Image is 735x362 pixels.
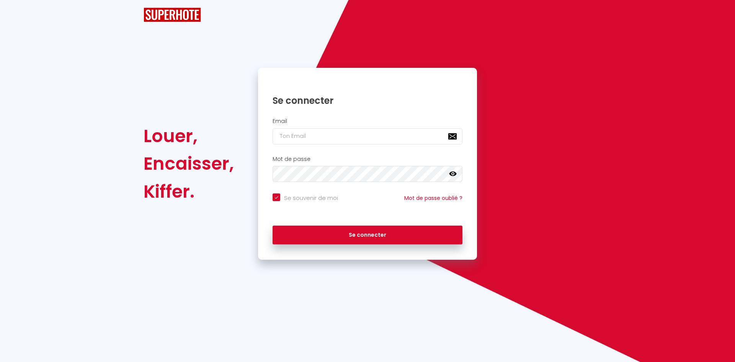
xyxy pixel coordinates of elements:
[273,226,462,245] button: Se connecter
[144,178,234,205] div: Kiffer.
[144,150,234,177] div: Encaisser,
[404,194,462,202] a: Mot de passe oublié ?
[273,95,462,106] h1: Se connecter
[144,8,201,22] img: SuperHote logo
[144,122,234,150] div: Louer,
[273,128,462,144] input: Ton Email
[273,118,462,124] h2: Email
[273,156,462,162] h2: Mot de passe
